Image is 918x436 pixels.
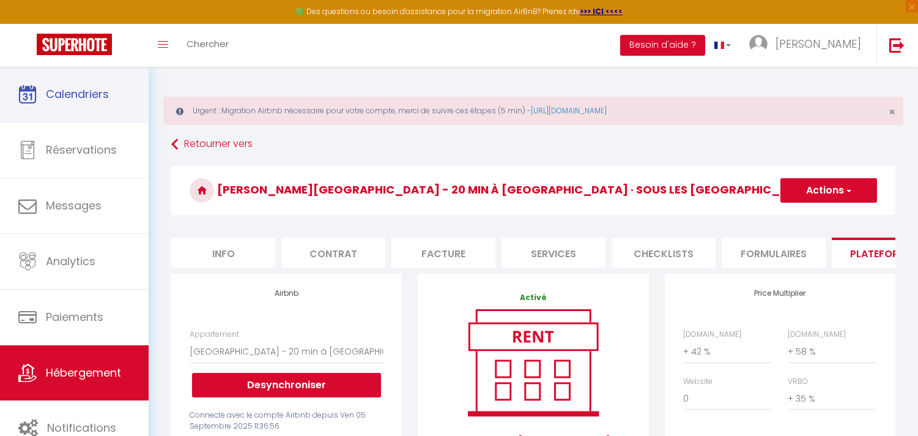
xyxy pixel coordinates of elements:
label: [DOMAIN_NAME] [788,329,846,340]
span: Chercher [187,37,229,50]
div: Urgent : Migration Airbnb nécessaire pour votre compte, merci de suivre ces étapes (5 min) - [163,97,903,125]
img: logout [889,37,905,53]
span: Messages [46,198,102,213]
img: ... [749,35,768,53]
li: Formulaires [722,238,826,268]
div: Connecté avec le compte Airbnb depuis Ven 05 Septembre 2025 11:36:56 [190,410,383,433]
label: VRBO [788,376,808,388]
button: Desynchroniser [192,373,381,397]
span: Paiements [46,309,103,325]
label: Website [683,376,713,388]
a: Retourner vers [171,133,895,156]
img: rent.png [455,304,611,421]
button: Actions [780,178,877,203]
img: Super Booking [37,34,112,55]
span: Calendriers [46,86,109,102]
h3: [PERSON_NAME][GEOGRAPHIC_DATA] - 20 min à [GEOGRAPHIC_DATA] · Sous les [GEOGRAPHIC_DATA] - RER A [171,166,895,215]
span: Réservations [46,142,117,157]
a: Chercher [177,24,238,67]
a: [URL][DOMAIN_NAME] [531,105,607,116]
span: [PERSON_NAME] [775,36,861,51]
span: Analytics [46,254,95,269]
li: Contrat [281,238,385,268]
li: Services [502,238,605,268]
button: Besoin d'aide ? [620,35,705,56]
label: [DOMAIN_NAME] [683,329,741,340]
span: Hébergement [46,365,121,380]
h4: Airbnb [190,289,383,298]
a: >>> ICI <<<< [580,6,623,17]
h4: Price Multiplier [683,289,877,298]
button: Close [889,107,895,118]
li: Info [171,238,275,268]
span: × [889,104,895,119]
li: Checklists [612,238,716,268]
li: Facture [391,238,495,268]
label: Appartement [190,329,239,340]
p: Activé [436,292,630,304]
span: Notifications [47,420,116,435]
a: ... [PERSON_NAME] [740,24,876,67]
